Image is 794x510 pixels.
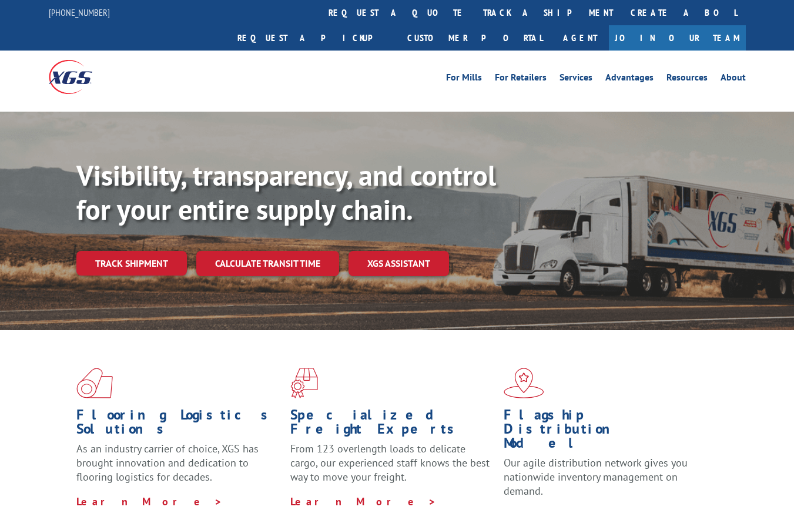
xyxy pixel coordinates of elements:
[76,157,496,227] b: Visibility, transparency, and control for your entire supply chain.
[504,368,544,398] img: xgs-icon-flagship-distribution-model-red
[605,73,654,86] a: Advantages
[76,408,282,442] h1: Flooring Logistics Solutions
[290,495,437,508] a: Learn More >
[349,251,449,276] a: XGS ASSISTANT
[76,442,259,484] span: As an industry carrier of choice, XGS has brought innovation and dedication to flooring logistics...
[49,6,110,18] a: [PHONE_NUMBER]
[560,73,592,86] a: Services
[76,495,223,508] a: Learn More >
[495,73,547,86] a: For Retailers
[446,73,482,86] a: For Mills
[666,73,708,86] a: Resources
[229,25,398,51] a: Request a pickup
[76,368,113,398] img: xgs-icon-total-supply-chain-intelligence-red
[196,251,339,276] a: Calculate transit time
[504,408,709,456] h1: Flagship Distribution Model
[290,368,318,398] img: xgs-icon-focused-on-flooring-red
[609,25,746,51] a: Join Our Team
[290,442,495,494] p: From 123 overlength loads to delicate cargo, our experienced staff knows the best way to move you...
[721,73,746,86] a: About
[504,456,688,498] span: Our agile distribution network gives you nationwide inventory management on demand.
[398,25,551,51] a: Customer Portal
[290,408,495,442] h1: Specialized Freight Experts
[76,251,187,276] a: Track shipment
[551,25,609,51] a: Agent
